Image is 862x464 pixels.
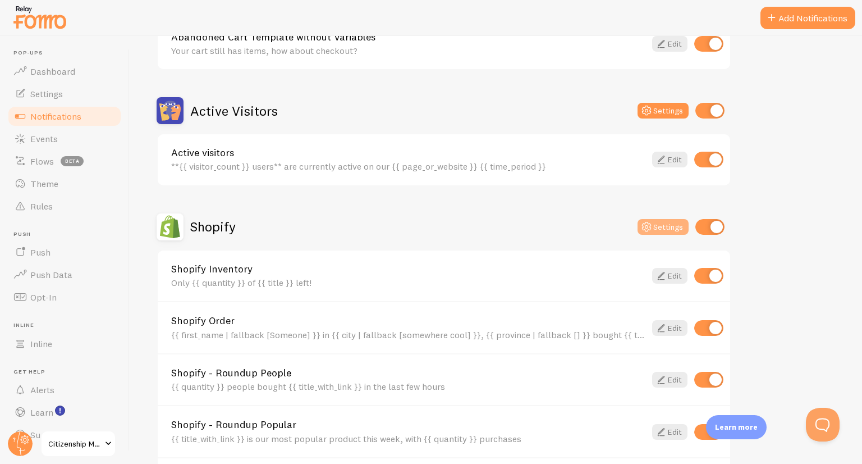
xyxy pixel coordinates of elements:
a: Support [7,424,122,446]
span: Notifications [30,111,81,122]
a: Notifications [7,105,122,128]
h2: Active Visitors [190,102,278,120]
img: Active Visitors [157,97,184,124]
span: Inline [13,322,122,329]
span: Opt-In [30,292,57,303]
span: Get Help [13,369,122,376]
a: Settings [7,83,122,105]
span: Learn [30,407,53,418]
a: Edit [652,152,687,167]
div: Learn more [706,415,767,439]
span: Inline [30,338,52,349]
img: fomo-relay-logo-orange.svg [12,3,68,31]
a: Edit [652,268,687,284]
a: Active visitors [171,148,645,158]
div: **{{ visitor_count }} users** are currently active on our {{ page_or_website }} {{ time_period }} [171,161,645,171]
a: Alerts [7,379,122,401]
svg: <p>Watch New Feature Tutorials!</p> [55,406,65,416]
a: Shopify Order [171,316,645,326]
span: Dashboard [30,66,75,77]
span: Push [30,247,51,258]
span: Settings [30,88,63,99]
span: Push Data [30,269,72,280]
a: Dashboard [7,60,122,83]
div: {{ quantity }} people bought {{ title_with_link }} in the last few hours [171,381,645,392]
span: Events [30,133,58,144]
a: Shopify Inventory [171,264,645,274]
a: Events [7,128,122,150]
a: Abandoned Cart Template without Variables [171,32,645,42]
iframe: Help Scout Beacon - Open [806,408,840,442]
a: Inline [7,333,122,355]
div: {{ title_with_link }} is our most popular product this week, with {{ quantity }} purchases [171,434,645,444]
a: Opt-In [7,286,122,308]
span: beta [61,156,84,166]
a: Flows beta [7,150,122,172]
a: Edit [652,424,687,440]
div: Only {{ quantity }} of {{ title }} left! [171,278,645,288]
button: Settings [638,219,689,235]
a: Edit [652,320,687,336]
span: Push [13,231,122,238]
h2: Shopify [190,218,236,235]
a: Push Data [7,263,122,286]
a: Rules [7,195,122,217]
p: Learn more [715,422,758,433]
a: Edit [652,36,687,52]
span: Theme [30,178,58,189]
button: Settings [638,103,689,119]
a: Shopify - Roundup Popular [171,420,645,430]
div: {{ first_name | fallback [Someone] }} in {{ city | fallback [somewhere cool] }}, {{ province | fa... [171,330,645,340]
span: Pop-ups [13,49,122,57]
span: Citizenship Mate [48,437,102,451]
a: Theme [7,172,122,195]
img: Shopify [157,213,184,240]
span: Rules [30,201,53,212]
span: Flows [30,156,54,167]
span: Alerts [30,384,54,395]
a: Edit [652,372,687,388]
div: Your cart still has items, how about checkout? [171,46,645,56]
span: Support [30,429,63,440]
a: Shopify - Roundup People [171,368,645,378]
a: Learn [7,401,122,424]
a: Citizenship Mate [40,430,116,457]
a: Push [7,241,122,263]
